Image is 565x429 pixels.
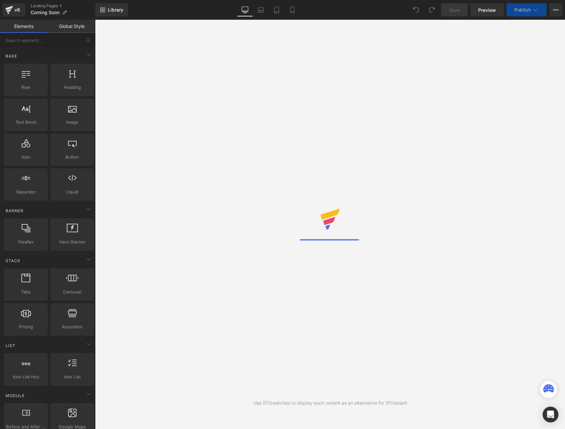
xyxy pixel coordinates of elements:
span: List [5,342,16,349]
span: Hero Banner [52,239,92,245]
button: Publish [506,3,547,16]
span: Heading [52,84,92,91]
span: Icon List [52,373,92,380]
button: Undo [409,3,423,16]
a: v6 [3,3,25,16]
span: Tabs [6,289,46,295]
a: Landing Pages [31,3,95,9]
span: Liquid [52,189,92,195]
span: Icon List Hoz [6,373,46,380]
span: Icon [6,154,46,161]
span: Pricing [6,323,46,330]
div: Open Intercom Messenger [543,407,558,422]
span: Publish [514,7,531,13]
a: Preview [470,3,504,16]
span: Carousel [52,289,92,295]
span: Banner [5,208,24,214]
a: Desktop [237,3,253,16]
div: v6 [13,6,21,14]
span: Module [5,392,25,399]
span: Text Block [6,119,46,126]
span: Button [52,154,92,161]
span: Row [6,84,46,91]
span: Base [5,53,18,59]
span: Library [108,7,123,13]
a: New Library [95,3,128,16]
a: Mobile [284,3,300,16]
span: Parallax [6,239,46,245]
span: Stack [5,258,21,264]
span: Coming Soon [31,10,60,15]
span: Image [52,119,92,126]
div: Use (P)Swatches to display each variant as an alternative for (P)Variant [253,399,407,407]
a: Laptop [253,3,269,16]
a: Tablet [269,3,284,16]
span: Separator [6,189,46,195]
span: Preview [478,7,496,13]
span: Save [449,7,460,13]
button: More [549,3,562,16]
span: Accordion [52,323,92,330]
a: Global Style [48,20,95,33]
button: Redo [425,3,438,16]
